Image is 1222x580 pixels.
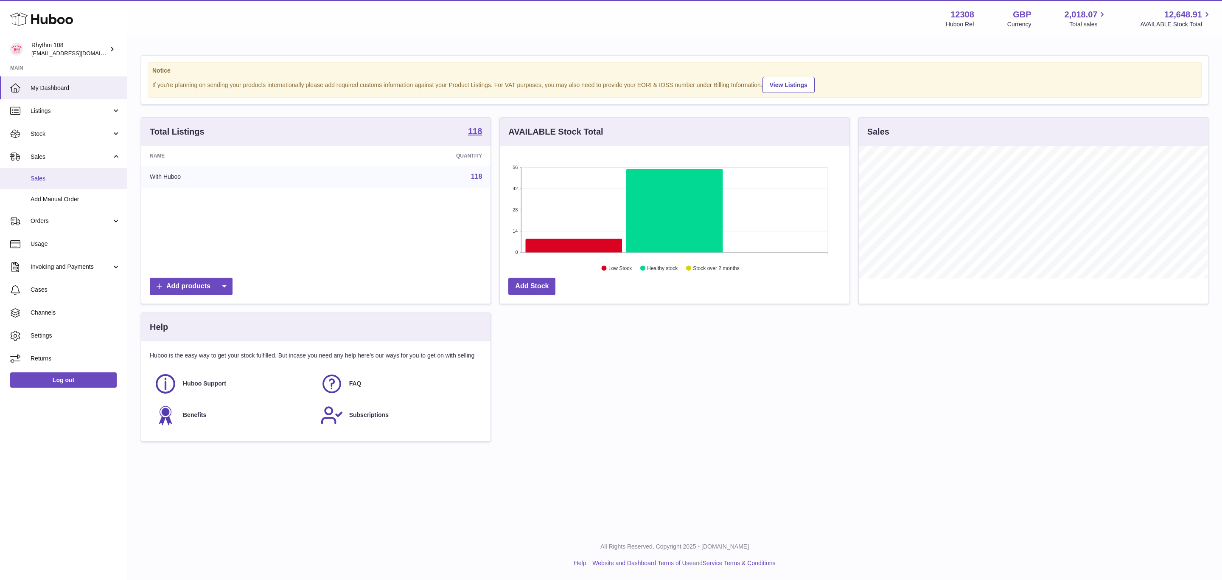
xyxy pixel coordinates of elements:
[10,372,117,388] a: Log out
[513,186,518,191] text: 42
[183,380,226,388] span: Huboo Support
[513,228,518,234] text: 14
[1007,20,1031,28] div: Currency
[950,9,974,20] strong: 12308
[31,217,112,225] span: Orders
[513,165,518,170] text: 56
[867,126,889,138] h3: Sales
[31,332,121,340] span: Settings
[1065,9,1098,20] span: 2,018.07
[31,286,121,294] span: Cases
[31,84,121,92] span: My Dashboard
[349,380,362,388] span: FAQ
[468,127,482,135] strong: 118
[31,175,121,183] span: Sales
[150,321,168,333] h3: Help
[946,20,974,28] div: Huboo Ref
[150,352,482,360] p: Huboo is the easy way to get your stock fulfilled. But incase you need any help here's our ways f...
[31,107,112,115] span: Listings
[183,411,206,419] span: Benefits
[508,126,603,138] h3: AVAILABLE Stock Total
[1013,9,1031,20] strong: GBP
[703,560,776,566] a: Service Terms & Conditions
[1164,9,1202,20] span: 12,648.91
[150,126,205,138] h3: Total Listings
[592,560,692,566] a: Website and Dashboard Terms of Use
[508,278,555,295] a: Add Stock
[513,207,518,212] text: 28
[1069,20,1107,28] span: Total sales
[471,173,482,180] a: 118
[31,130,112,138] span: Stock
[320,372,478,395] a: FAQ
[589,559,775,567] li: and
[31,355,121,363] span: Returns
[154,372,312,395] a: Huboo Support
[141,146,325,166] th: Name
[31,153,112,161] span: Sales
[1065,9,1107,28] a: 2,018.07 Total sales
[154,404,312,427] a: Benefits
[31,309,121,317] span: Channels
[31,263,112,271] span: Invoicing and Payments
[31,50,125,56] span: [EMAIL_ADDRESS][DOMAIN_NAME]
[1140,9,1212,28] a: 12,648.91 AVAILABLE Stock Total
[647,265,678,271] text: Healthy stock
[150,278,233,295] a: Add products
[1140,20,1212,28] span: AVAILABLE Stock Total
[10,43,23,56] img: orders@rhythm108.com
[152,76,1197,93] div: If you're planning on sending your products internationally please add required customs informati...
[349,411,389,419] span: Subscriptions
[468,127,482,137] a: 118
[325,146,490,166] th: Quantity
[141,166,325,188] td: With Huboo
[31,195,121,203] span: Add Manual Order
[574,560,586,566] a: Help
[31,240,121,248] span: Usage
[516,250,518,255] text: 0
[31,41,108,57] div: Rhythm 108
[152,67,1197,75] strong: Notice
[608,265,632,271] text: Low Stock
[134,543,1215,551] p: All Rights Reserved. Copyright 2025 - [DOMAIN_NAME]
[762,77,815,93] a: View Listings
[693,265,740,271] text: Stock over 2 months
[320,404,478,427] a: Subscriptions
